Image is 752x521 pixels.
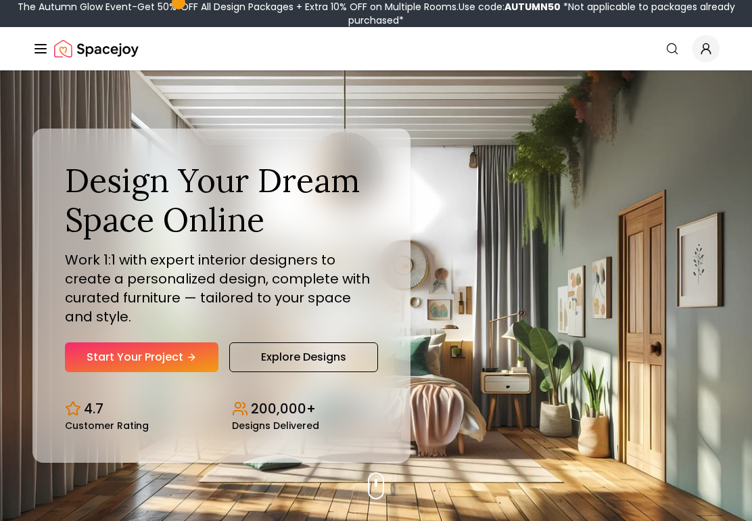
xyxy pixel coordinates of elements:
[32,27,720,70] nav: Global
[229,342,378,372] a: Explore Designs
[65,250,378,326] p: Work 1:1 with expert interior designers to create a personalized design, complete with curated fu...
[54,35,139,62] a: Spacejoy
[232,421,319,430] small: Designs Delivered
[84,399,103,418] p: 4.7
[65,388,378,430] div: Design stats
[65,342,218,372] a: Start Your Project
[54,35,139,62] img: Spacejoy Logo
[65,421,149,430] small: Customer Rating
[65,161,378,239] h1: Design Your Dream Space Online
[251,399,316,418] p: 200,000+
